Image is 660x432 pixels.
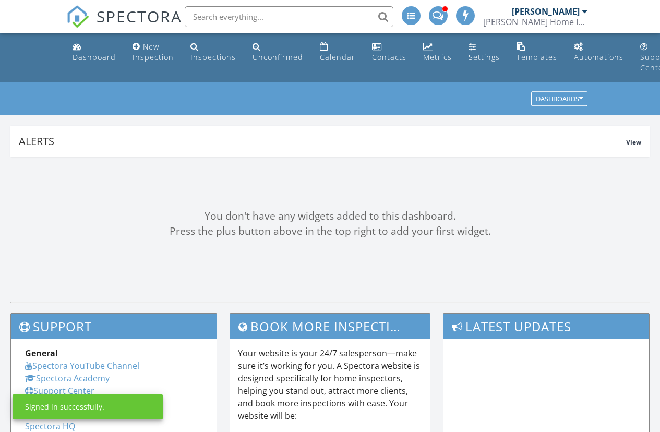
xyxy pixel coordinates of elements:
[419,38,456,67] a: Metrics
[10,209,650,224] div: You don't have any widgets added to this dashboard.
[73,52,116,62] div: Dashboard
[570,38,628,67] a: Automations (Advanced)
[97,5,182,27] span: SPECTORA
[11,314,217,339] h3: Support
[25,373,110,384] a: Spectora Academy
[10,224,650,239] div: Press the plus button above in the top right to add your first widget.
[531,92,587,106] button: Dashboards
[25,347,58,359] strong: General
[19,134,626,148] div: Alerts
[320,52,355,62] div: Calendar
[25,421,75,432] a: Spectora HQ
[372,52,406,62] div: Contacts
[66,5,89,28] img: The Best Home Inspection Software - Spectora
[423,52,452,62] div: Metrics
[25,360,139,371] a: Spectora YouTube Channel
[512,6,580,17] div: [PERSON_NAME]
[626,138,641,147] span: View
[464,38,504,67] a: Settings
[128,38,178,67] a: New Inspection
[253,52,303,62] div: Unconfirmed
[25,402,104,412] div: Signed in successfully.
[68,38,120,67] a: Dashboard
[133,42,174,62] div: New Inspection
[536,95,583,103] div: Dashboards
[512,38,561,67] a: Templates
[238,347,422,422] p: Your website is your 24/7 salesperson—make sure it’s working for you. A Spectora website is desig...
[574,52,623,62] div: Automations
[186,38,240,67] a: Inspections
[25,385,94,397] a: Support Center
[316,38,359,67] a: Calendar
[483,17,587,27] div: Fletcher's Home Inspections, LLC
[190,52,236,62] div: Inspections
[368,38,411,67] a: Contacts
[66,14,182,36] a: SPECTORA
[230,314,429,339] h3: Book More Inspections
[517,52,557,62] div: Templates
[248,38,307,67] a: Unconfirmed
[185,6,393,27] input: Search everything...
[469,52,500,62] div: Settings
[443,314,649,339] h3: Latest Updates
